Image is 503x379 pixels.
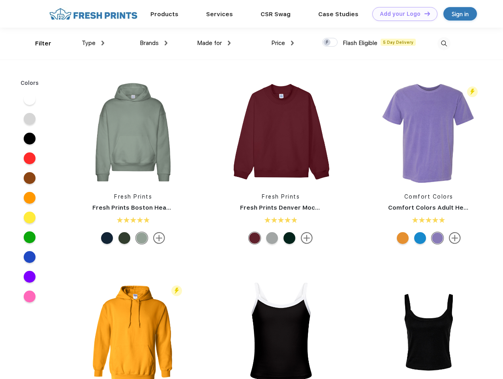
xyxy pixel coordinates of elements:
div: Sage Green [136,232,148,244]
span: Type [82,39,96,47]
img: dropdown.png [165,41,167,45]
a: Sign in [443,7,477,21]
img: func=resize&h=266 [81,80,186,185]
div: Sign in [452,9,469,19]
img: dropdown.png [228,41,231,45]
div: Forest Green [118,232,130,244]
a: Fresh Prints [262,193,300,200]
div: Crimson Red [249,232,261,244]
img: desktop_search.svg [437,37,450,50]
div: Heathered Grey [266,232,278,244]
div: Add your Logo [380,11,420,17]
img: more.svg [153,232,165,244]
img: dropdown.png [291,41,294,45]
span: 5 Day Delivery [381,39,416,46]
img: flash_active_toggle.svg [467,86,478,97]
a: Fresh Prints [114,193,152,200]
img: func=resize&h=266 [228,80,333,185]
div: Forest Green [283,232,295,244]
a: Fresh Prints Boston Heavyweight Hoodie [92,204,217,211]
div: Filter [35,39,51,48]
img: more.svg [449,232,461,244]
img: flash_active_toggle.svg [171,285,182,296]
img: dropdown.png [101,41,104,45]
img: more.svg [301,232,313,244]
img: DT [424,11,430,16]
span: Price [271,39,285,47]
div: Citrus [397,232,409,244]
img: fo%20logo%202.webp [47,7,140,21]
a: Products [150,11,178,18]
img: func=resize&h=266 [376,80,481,185]
span: Brands [140,39,159,47]
div: Navy [101,232,113,244]
a: Fresh Prints Denver Mock Neck Heavyweight Sweatshirt [240,204,411,211]
div: Colors [15,79,45,87]
span: Flash Eligible [343,39,377,47]
div: Violet [432,232,443,244]
a: Comfort Colors [404,193,453,200]
div: Royal Caribe [414,232,426,244]
span: Made for [197,39,222,47]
